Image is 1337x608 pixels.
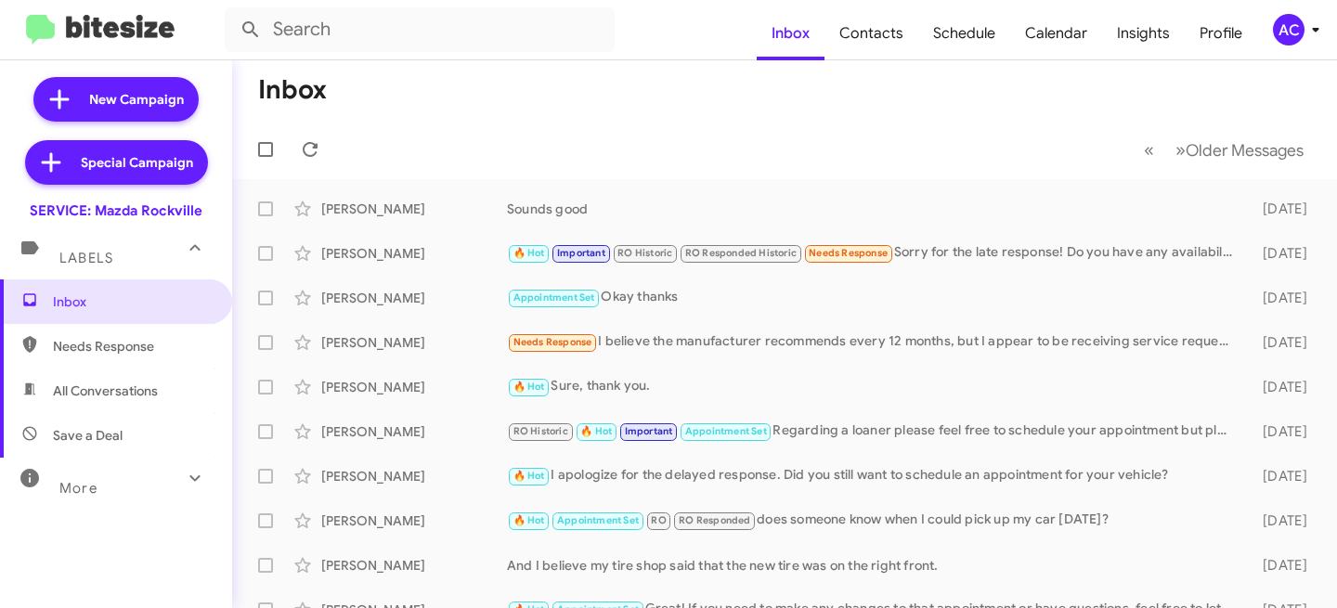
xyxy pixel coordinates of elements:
div: does someone know when I could pick up my car [DATE]? [507,510,1241,531]
nav: Page navigation example [1134,131,1315,169]
span: RO Responded Historic [685,247,797,259]
a: Profile [1185,6,1257,60]
span: Appointment Set [513,291,595,304]
span: Older Messages [1186,140,1304,161]
div: [PERSON_NAME] [321,333,507,352]
h1: Inbox [258,75,327,105]
span: Inbox [53,292,211,311]
div: [PERSON_NAME] [321,244,507,263]
div: [PERSON_NAME] [321,200,507,218]
span: 🔥 Hot [513,514,545,526]
a: Contacts [824,6,918,60]
div: [DATE] [1241,289,1322,307]
span: Needs Response [513,336,592,348]
div: [PERSON_NAME] [321,467,507,485]
div: [DATE] [1241,556,1322,575]
div: [DATE] [1241,200,1322,218]
div: Regarding a loaner please feel free to schedule your appointment but please keep in mind that loa... [507,420,1241,442]
span: Important [625,425,673,437]
a: Calendar [1010,6,1102,60]
span: Needs Response [809,247,888,259]
a: New Campaign [33,77,199,122]
div: Okay thanks [507,287,1241,308]
span: New Campaign [89,90,184,109]
div: I apologize for the delayed response. Did you still want to schedule an appointment for your vehi... [507,465,1241,486]
span: Important [557,247,605,259]
span: More [59,480,97,497]
div: [PERSON_NAME] [321,511,507,530]
div: I believe the manufacturer recommends every 12 months, but I appear to be receiving service reque... [507,331,1241,353]
div: And I believe my tire shop said that the new tire was on the right front. [507,556,1241,575]
div: AC [1273,14,1305,45]
div: [DATE] [1241,244,1322,263]
div: [DATE] [1241,422,1322,441]
span: Save a Deal [53,426,123,445]
span: 🔥 Hot [513,247,545,259]
span: 🔥 Hot [513,470,545,482]
span: RO Historic [617,247,672,259]
span: Appointment Set [557,514,639,526]
div: [PERSON_NAME] [321,289,507,307]
div: [DATE] [1241,333,1322,352]
button: Previous [1133,131,1165,169]
span: « [1144,138,1154,162]
div: [DATE] [1241,378,1322,396]
div: [PERSON_NAME] [321,556,507,575]
div: [PERSON_NAME] [321,422,507,441]
span: 🔥 Hot [513,381,545,393]
button: AC [1257,14,1317,45]
span: » [1175,138,1186,162]
a: Schedule [918,6,1010,60]
span: RO Responded [679,514,750,526]
div: Sounds good [507,200,1241,218]
span: All Conversations [53,382,158,400]
a: Insights [1102,6,1185,60]
span: Appointment Set [685,425,767,437]
span: Labels [59,250,113,266]
div: Sure, thank you. [507,376,1241,397]
div: Sorry for the late response! Do you have any availability [DATE]? [507,242,1241,264]
div: [PERSON_NAME] [321,378,507,396]
div: [DATE] [1241,511,1322,530]
span: Special Campaign [81,153,193,172]
a: Special Campaign [25,140,208,185]
span: 🔥 Hot [580,425,612,437]
div: [DATE] [1241,467,1322,485]
input: Search [225,7,615,52]
span: Needs Response [53,337,211,356]
button: Next [1164,131,1315,169]
div: SERVICE: Mazda Rockville [30,201,202,220]
span: RO Historic [513,425,568,437]
a: Inbox [757,6,824,60]
span: RO [651,514,666,526]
